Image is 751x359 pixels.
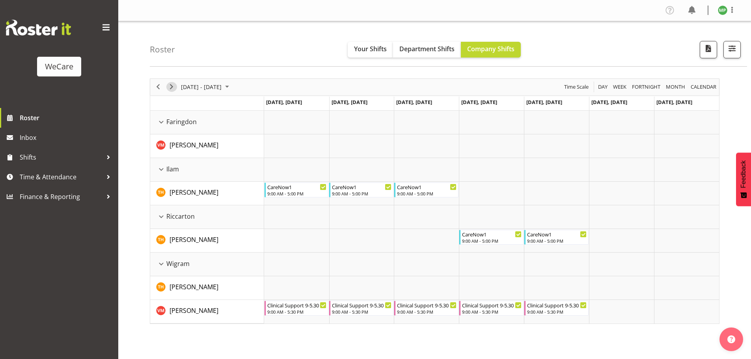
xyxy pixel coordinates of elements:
h4: Roster [150,45,175,54]
div: 9:00 AM - 5:00 PM [267,190,327,197]
span: Company Shifts [467,45,514,53]
div: 9:00 AM - 5:30 PM [397,309,457,315]
td: Riccarton resource [150,205,264,229]
span: [PERSON_NAME] [170,283,218,291]
div: Viktoriia Molchanova"s event - Clinical Support 9-5.30 Begin From Wednesday, September 3, 2025 at... [394,301,458,316]
div: Tillie Hollyer"s event - CareNow1 Begin From Friday, September 5, 2025 at 9:00:00 AM GMT+12:00 En... [524,230,589,245]
td: Viktoriia Molchanova resource [150,300,264,324]
button: Timeline Month [665,82,687,92]
img: help-xxl-2.png [727,335,735,343]
button: Fortnight [631,82,662,92]
span: Finance & Reporting [20,191,102,203]
div: 9:00 AM - 5:30 PM [527,309,587,315]
td: Viktoriia Molchanova resource [150,134,264,158]
td: Tillie Hollyer resource [150,182,264,205]
span: [DATE], [DATE] [332,99,367,106]
a: [PERSON_NAME] [170,282,218,292]
div: Viktoriia Molchanova"s event - Clinical Support 9-5.30 Begin From Monday, September 1, 2025 at 9:... [265,301,329,316]
a: [PERSON_NAME] [170,188,218,197]
span: [DATE] - [DATE] [180,82,222,92]
div: Clinical Support 9-5.30 [332,301,391,309]
td: Wigram resource [150,253,264,276]
button: Timeline Day [597,82,609,92]
a: [PERSON_NAME] [170,140,218,150]
a: [PERSON_NAME] [170,235,218,244]
div: CareNow1 [397,183,457,191]
button: Feedback - Show survey [736,153,751,206]
button: Month [690,82,718,92]
div: Timeline Week of September 3, 2025 [150,78,719,324]
span: [DATE], [DATE] [266,99,302,106]
span: Time & Attendance [20,171,102,183]
span: [DATE], [DATE] [591,99,627,106]
td: Faringdon resource [150,111,264,134]
span: Day [597,82,608,92]
div: 9:00 AM - 5:00 PM [397,190,457,197]
span: [PERSON_NAME] [170,141,218,149]
div: Viktoriia Molchanova"s event - Clinical Support 9-5.30 Begin From Tuesday, September 2, 2025 at 9... [329,301,393,316]
div: 9:00 AM - 5:00 PM [462,238,522,244]
div: 9:00 AM - 5:00 PM [527,238,587,244]
button: Next [166,82,177,92]
span: Inbox [20,132,114,143]
button: Filter Shifts [723,41,741,58]
td: Tillie Hollyer resource [150,229,264,253]
a: [PERSON_NAME] [170,306,218,315]
div: WeCare [45,61,73,73]
div: 9:00 AM - 5:30 PM [462,309,522,315]
div: CareNow1 [462,230,522,238]
button: September 2025 [180,82,233,92]
div: CareNow1 [527,230,587,238]
span: Week [612,82,627,92]
div: Viktoriia Molchanova"s event - Clinical Support 9-5.30 Begin From Friday, September 5, 2025 at 9:... [524,301,589,316]
div: September 01 - 07, 2025 [178,79,234,95]
button: Previous [153,82,164,92]
span: Your Shifts [354,45,387,53]
span: Shifts [20,151,102,163]
div: Tillie Hollyer"s event - CareNow1 Begin From Wednesday, September 3, 2025 at 9:00:00 AM GMT+12:00... [394,182,458,197]
span: [DATE], [DATE] [396,99,432,106]
div: Clinical Support 9-5.30 [527,301,587,309]
span: Wigram [166,259,190,268]
div: previous period [151,79,165,95]
img: Rosterit website logo [6,20,71,35]
button: Department Shifts [393,42,461,58]
span: Faringdon [166,117,197,126]
span: Ilam [166,164,179,174]
div: Clinical Support 9-5.30 [397,301,457,309]
table: Timeline Week of September 3, 2025 [264,111,719,324]
span: Riccarton [166,212,195,221]
span: Department Shifts [399,45,455,53]
div: 9:00 AM - 5:30 PM [267,309,327,315]
span: Fortnight [631,82,661,92]
div: Clinical Support 9-5.30 [267,301,327,309]
div: Tillie Hollyer"s event - CareNow1 Begin From Thursday, September 4, 2025 at 9:00:00 AM GMT+12:00 ... [459,230,524,245]
span: [DATE], [DATE] [656,99,692,106]
button: Timeline Week [612,82,628,92]
div: next period [165,79,178,95]
button: Time Scale [563,82,590,92]
td: Ilam resource [150,158,264,182]
div: Tillie Hollyer"s event - CareNow1 Begin From Monday, September 1, 2025 at 9:00:00 AM GMT+12:00 En... [265,182,329,197]
span: calendar [690,82,717,92]
span: Roster [20,112,114,124]
span: [DATE], [DATE] [526,99,562,106]
img: millie-pumphrey11278.jpg [718,6,727,15]
span: Time Scale [563,82,589,92]
div: Clinical Support 9-5.30 [462,301,522,309]
button: Company Shifts [461,42,521,58]
button: Download a PDF of the roster according to the set date range. [700,41,717,58]
div: 9:00 AM - 5:30 PM [332,309,391,315]
div: CareNow1 [332,183,391,191]
span: Feedback [740,160,747,188]
span: [DATE], [DATE] [461,99,497,106]
td: Tillie Hollyer resource [150,276,264,300]
div: CareNow1 [267,183,327,191]
button: Your Shifts [348,42,393,58]
div: Viktoriia Molchanova"s event - Clinical Support 9-5.30 Begin From Thursday, September 4, 2025 at ... [459,301,524,316]
div: Tillie Hollyer"s event - CareNow1 Begin From Tuesday, September 2, 2025 at 9:00:00 AM GMT+12:00 E... [329,182,393,197]
div: 9:00 AM - 5:00 PM [332,190,391,197]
